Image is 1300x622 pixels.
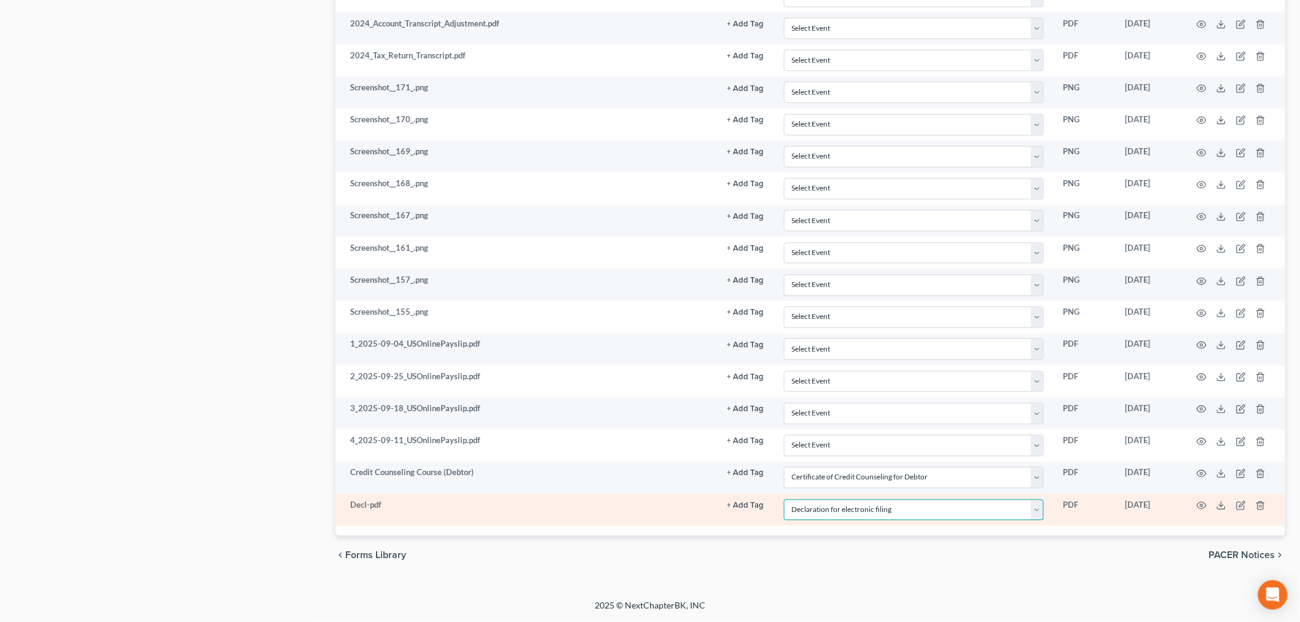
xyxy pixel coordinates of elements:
button: + Add Tag [727,342,764,350]
td: [DATE] [1116,12,1182,44]
a: + Add Tag [727,82,764,93]
i: chevron_left [335,551,345,561]
a: + Add Tag [727,403,764,415]
a: + Add Tag [727,339,764,350]
button: + Add Tag [727,149,764,157]
td: PNG [1054,301,1116,333]
div: Open Intercom Messenger [1258,580,1288,610]
td: [DATE] [1116,301,1182,333]
td: [DATE] [1116,494,1182,526]
td: Screenshot__161_.png [335,237,718,269]
button: + Add Tag [727,181,764,189]
td: PDF [1054,366,1116,398]
a: + Add Tag [727,50,764,61]
a: + Add Tag [727,500,764,511]
td: [DATE] [1116,398,1182,430]
a: + Add Tag [727,114,764,126]
td: PNG [1054,173,1116,205]
button: + Add Tag [727,438,764,446]
td: Screenshot__171_.png [335,77,718,109]
a: + Add Tag [727,467,764,479]
td: Screenshot__157_.png [335,269,718,301]
td: [DATE] [1116,366,1182,398]
td: PDF [1054,462,1116,494]
button: + Add Tag [727,277,764,285]
td: Screenshot__170_.png [335,109,718,141]
td: Decl-pdf [335,494,718,526]
button: + Add Tag [727,309,764,317]
button: + Add Tag [727,245,764,253]
td: [DATE] [1116,334,1182,366]
button: + Add Tag [727,85,764,93]
a: + Add Tag [727,275,764,286]
a: + Add Tag [727,371,764,383]
td: [DATE] [1116,173,1182,205]
td: PNG [1054,237,1116,269]
a: + Add Tag [727,18,764,30]
td: [DATE] [1116,269,1182,301]
td: PDF [1054,12,1116,44]
td: PNG [1054,141,1116,173]
a: + Add Tag [727,435,764,447]
button: chevron_left Forms Library [335,551,406,561]
td: PNG [1054,109,1116,141]
td: [DATE] [1116,77,1182,109]
td: 2024_Account_Transcript_Adjustment.pdf [335,12,718,44]
a: + Add Tag [727,307,764,318]
td: PDF [1054,45,1116,77]
td: [DATE] [1116,430,1182,462]
a: + Add Tag [727,210,764,222]
a: + Add Tag [727,146,764,158]
a: + Add Tag [727,178,764,190]
td: Screenshot__168_.png [335,173,718,205]
td: 1_2025-09-04_USOnlinePayslip.pdf [335,334,718,366]
td: PDF [1054,494,1116,526]
td: Screenshot__155_.png [335,301,718,333]
button: + Add Tag [727,470,764,478]
td: [DATE] [1116,237,1182,269]
td: [DATE] [1116,205,1182,237]
td: PDF [1054,398,1116,430]
button: + Add Tag [727,213,764,221]
span: PACER Notices [1209,551,1275,561]
button: + Add Tag [727,117,764,125]
button: + Add Tag [727,502,764,510]
div: 2025 © NextChapterBK, INC [300,600,1000,622]
td: PNG [1054,205,1116,237]
td: 2_2025-09-25_USOnlinePayslip.pdf [335,366,718,398]
i: chevron_right [1275,551,1285,561]
button: + Add Tag [727,20,764,28]
td: [DATE] [1116,141,1182,173]
td: PNG [1054,77,1116,109]
td: 2024_Tax_Return_Transcript.pdf [335,45,718,77]
td: 3_2025-09-18_USOnlinePayslip.pdf [335,398,718,430]
td: PDF [1054,334,1116,366]
td: Screenshot__167_.png [335,205,718,237]
td: Screenshot__169_.png [335,141,718,173]
td: [DATE] [1116,462,1182,494]
button: + Add Tag [727,374,764,382]
button: PACER Notices chevron_right [1209,551,1285,561]
a: + Add Tag [727,243,764,254]
span: Forms Library [345,551,406,561]
td: PNG [1054,269,1116,301]
td: Credit Counseling Course (Debtor) [335,462,718,494]
td: [DATE] [1116,109,1182,141]
td: [DATE] [1116,45,1182,77]
td: 4_2025-09-11_USOnlinePayslip.pdf [335,430,718,462]
button: + Add Tag [727,52,764,60]
td: PDF [1054,430,1116,462]
button: + Add Tag [727,406,764,414]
